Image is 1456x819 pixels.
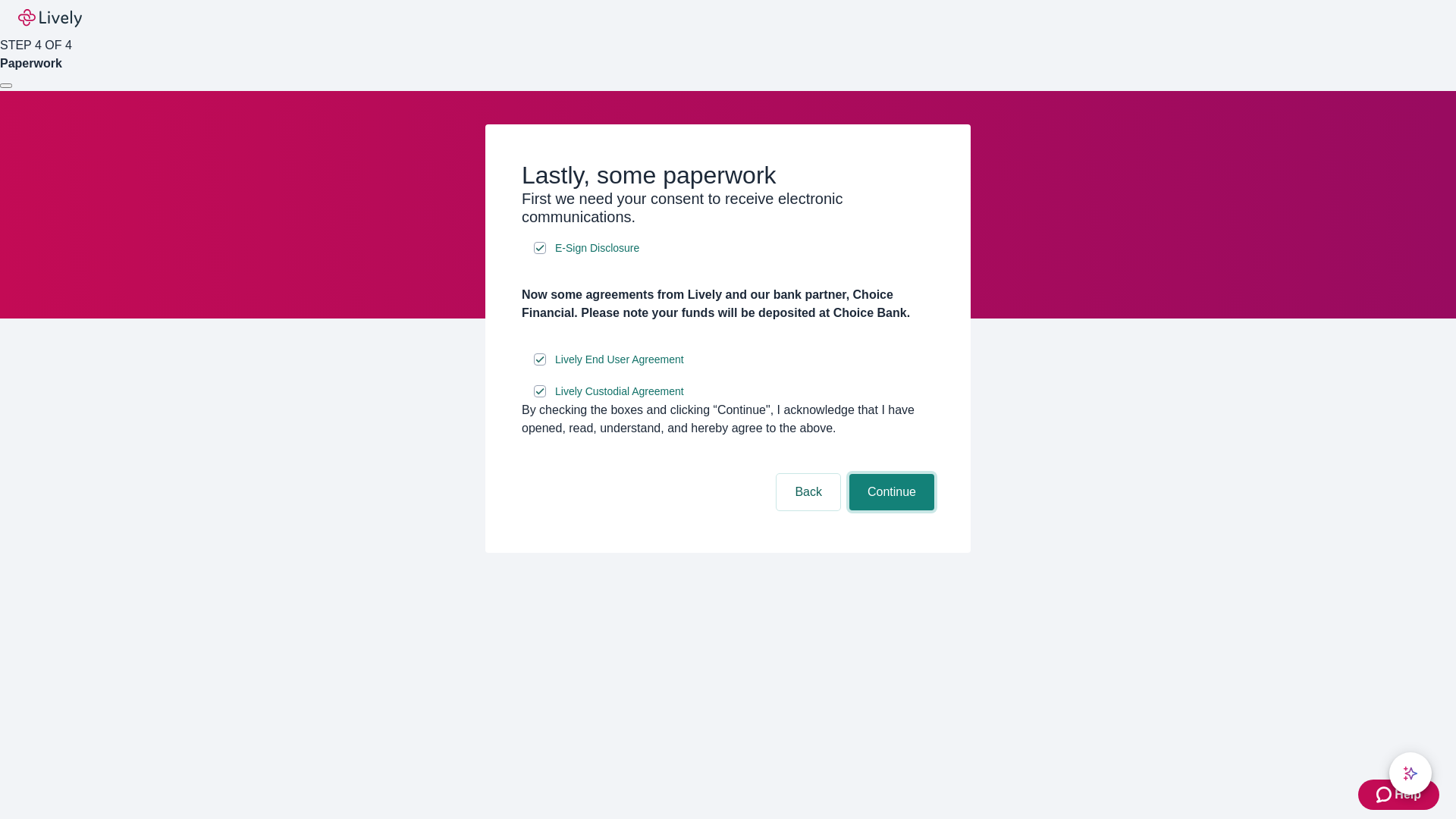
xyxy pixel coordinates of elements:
[849,474,934,510] button: Continue
[1403,766,1418,781] svg: Lively AI Assistant
[1389,752,1432,795] button: chat
[1358,780,1439,810] button: Zendesk support iconHelp
[777,474,840,510] button: Back
[552,239,642,258] a: e-sign disclosure document
[555,384,684,400] span: Lively Custodial Agreement
[522,161,934,190] h2: Lastly, some paperwork
[522,401,934,438] div: By checking the boxes and clicking “Continue", I acknowledge that I have opened, read, understand...
[1376,786,1395,804] svg: Zendesk support icon
[1395,786,1421,804] span: Help
[522,190,934,226] h3: First we need your consent to receive electronic communications.
[552,350,687,369] a: e-sign disclosure document
[555,240,639,256] span: E-Sign Disclosure
[18,9,82,27] img: Lively
[522,286,934,322] h4: Now some agreements from Lively and our bank partner, Choice Financial. Please note your funds wi...
[552,382,687,401] a: e-sign disclosure document
[555,352,684,368] span: Lively End User Agreement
